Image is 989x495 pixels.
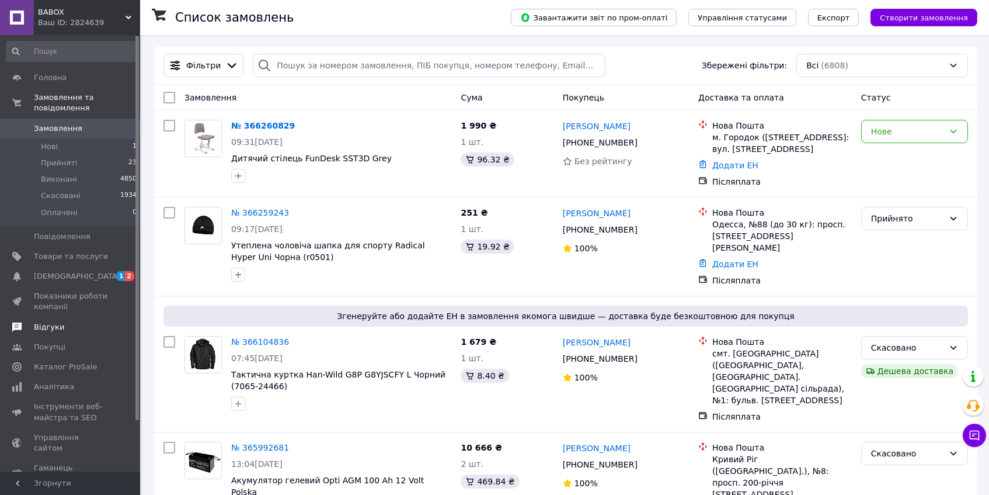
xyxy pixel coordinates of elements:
[861,93,891,102] span: Статус
[34,432,108,454] span: Управління сайтом
[41,141,58,152] span: Нові
[253,54,605,77] input: Пошук за номером замовлення, ПІБ покупця, номером телефону, Email, номером накладної
[41,191,81,201] span: Скасовані
[563,337,631,348] a: [PERSON_NAME]
[461,443,502,452] span: 10 666 ₴
[574,479,598,488] span: 100%
[461,240,514,254] div: 19.92 ₴
[698,93,784,102] span: Доставка та оплата
[563,460,638,469] span: [PHONE_NUMBER]
[712,120,852,131] div: Нова Пошта
[231,121,295,130] a: № 366260829
[34,362,97,372] span: Каталог ProSale
[461,459,483,469] span: 2 шт.
[712,275,852,286] div: Післяплата
[461,208,487,217] span: 251 ₴
[859,12,977,22] a: Створити замовлення
[41,174,77,185] span: Виконані
[574,157,632,166] span: Без рейтингу
[231,354,283,363] span: 07:45[DATE]
[870,9,977,26] button: Створити замовлення
[712,348,852,406] div: смт. [GEOGRAPHIC_DATA] ([GEOGRAPHIC_DATA], [GEOGRAPHIC_DATA]. [GEOGRAPHIC_DATA] сільрада), №1: бу...
[231,443,289,452] a: № 365992681
[231,459,283,469] span: 13:04[DATE]
[861,364,958,378] div: Дешева доставка
[461,93,482,102] span: Cума
[125,271,134,281] span: 2
[871,341,944,354] div: Скасовано
[461,224,483,234] span: 1 шт.
[712,161,758,170] a: Додати ЕН
[563,225,638,234] span: [PHONE_NUMBER]
[184,120,222,157] a: Фото товару
[563,120,631,132] a: [PERSON_NAME]
[34,271,120,282] span: [DEMOGRAPHIC_DATA]
[133,207,137,218] span: 0
[461,137,483,147] span: 1 шт.
[702,60,787,71] span: Збережені фільтри:
[34,401,108,423] span: Інструменти веб-майстра та SEO
[574,373,598,382] span: 100%
[563,93,604,102] span: Покупець
[120,174,137,185] span: 4850
[191,207,215,244] img: Фото товару
[712,176,852,188] div: Післяплата
[712,336,852,348] div: Нова Пошта
[963,424,986,447] button: Чат з покупцем
[184,93,236,102] span: Замовлення
[821,61,848,70] span: (6808)
[231,137,283,147] span: 09:31[DATE]
[34,123,82,134] span: Замовлення
[116,271,126,281] span: 1
[880,13,968,22] span: Створити замовлення
[563,207,631,219] a: [PERSON_NAME]
[185,337,221,373] img: Фото товару
[871,125,944,138] div: Нове
[34,342,65,352] span: Покупці
[231,154,392,163] a: Дитячий стілець FunDesk SST3D Grey
[712,259,758,269] a: Додати ЕН
[6,41,138,62] input: Пошук
[574,244,598,253] span: 100%
[461,337,496,347] span: 1 679 ₴
[184,442,222,479] a: Фото товару
[34,251,108,262] span: Товари та послуги
[461,121,496,130] span: 1 990 ₴
[712,131,852,155] div: м. Городок ([STREET_ADDRESS]: вул. [STREET_ADDRESS]
[231,208,289,217] a: № 366259243
[128,158,137,168] span: 23
[231,241,425,262] a: Утеплена чоловіча шапка для спорту Radical Hyper Uni Чорна (r0501)
[712,442,852,454] div: Нова Пошта
[871,212,944,225] div: Прийнято
[38,18,140,28] div: Ваш ID: 2824639
[563,442,631,454] a: [PERSON_NAME]
[563,138,638,147] span: [PHONE_NUMBER]
[461,475,519,489] div: 469.84 ₴
[184,207,222,244] a: Фото товару
[461,369,509,383] div: 8.40 ₴
[133,141,137,152] span: 1
[461,354,483,363] span: 1 шт.
[712,411,852,423] div: Післяплата
[185,120,221,157] img: Фото товару
[231,224,283,234] span: 09:17[DATE]
[168,310,963,322] span: Згенеруйте або додайте ЕН в замовлення якомога швидше — доставка буде безкоштовною для покупця
[175,11,294,25] h1: Список замовлень
[806,60,819,71] span: Всі
[120,191,137,201] span: 1934
[34,231,90,242] span: Повідомлення
[34,72,67,83] span: Головна
[511,9,677,26] button: Завантажити звіт по пром-оплаті
[231,370,445,391] a: Тактична куртка Han-Wild G8P G8YJSCFY L Чорний (7065-24466)
[38,7,126,18] span: BABOX
[698,13,787,22] span: Управління статусами
[41,207,78,218] span: Оплачені
[712,207,852,219] div: Нова Пошта
[461,153,514,167] div: 96.32 ₴
[41,158,77,168] span: Прийняті
[688,9,796,26] button: Управління статусами
[563,354,638,364] span: [PHONE_NUMBER]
